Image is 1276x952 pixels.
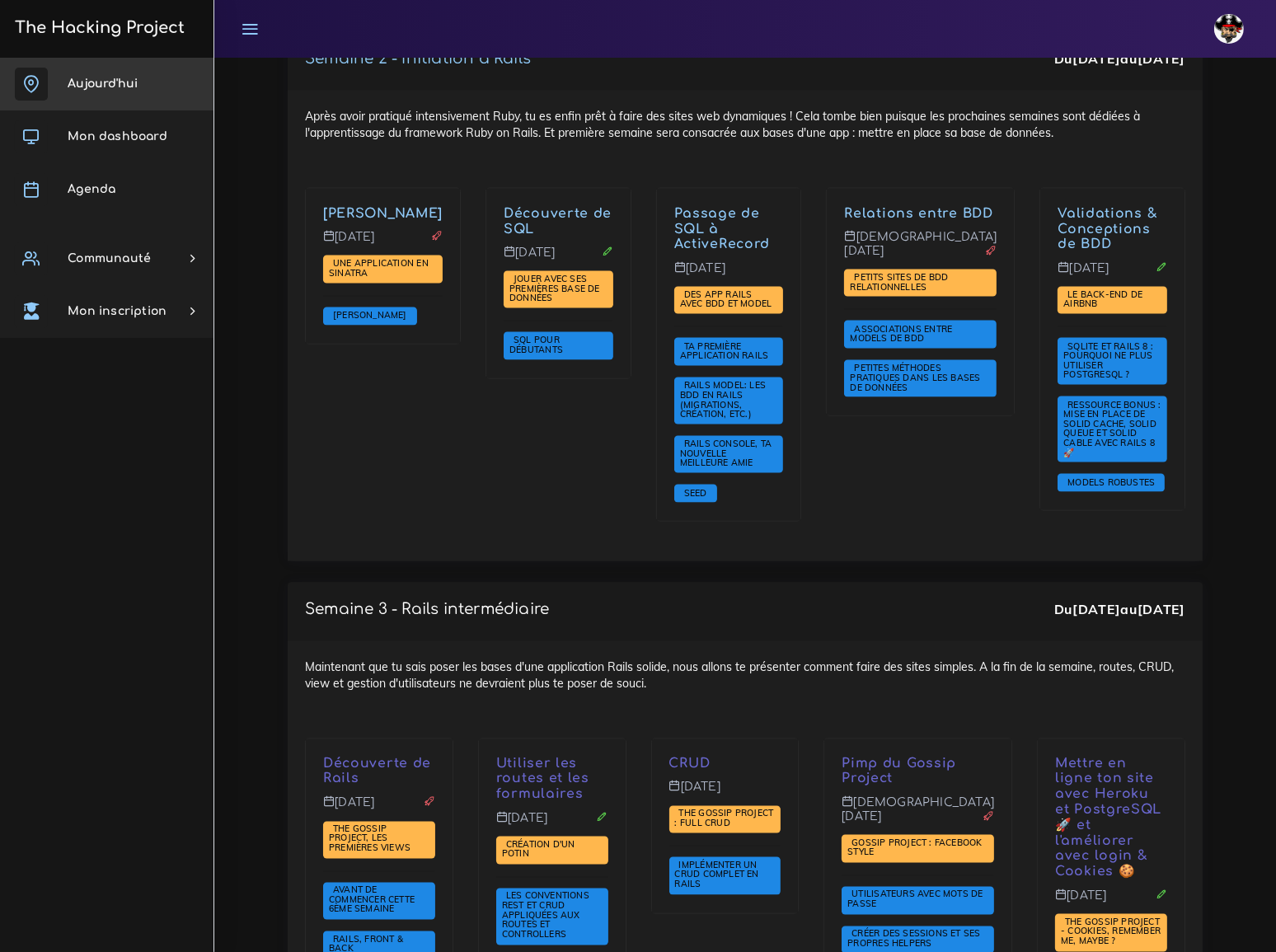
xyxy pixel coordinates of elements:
p: [DEMOGRAPHIC_DATA][DATE] [842,796,994,837]
img: avatar [1214,14,1244,44]
a: Rails Model: les BDD en Rails (migrations, création, etc.) [680,380,766,420]
span: The Gossip Project - Cookies, remember me, maybe ? [1061,917,1161,947]
a: Seed [680,487,711,499]
span: [PERSON_NAME] [329,309,411,321]
a: SQLite et Rails 8 : Pourquoi ne plus utiliser PostgreSQL ? [1063,340,1153,381]
a: Jouer avec ses premières base de données [509,274,600,304]
p: [DATE] [674,261,784,288]
a: Semaine 2 - Initiation à Rails [305,50,531,67]
span: Utilisateurs avec mots de passe [847,889,983,910]
a: Validations & Conceptions de BDD [1058,206,1156,252]
span: Jouer avec ses premières base de données [509,273,600,303]
a: Passage de SQL à ActiveRecord [674,206,770,252]
span: The Gossip Project : Full CRUD [675,808,774,829]
span: Implémenter un CRUD complet en Rails [675,860,759,890]
p: Semaine 3 - Rails intermédiaire [305,600,549,618]
div: Après avoir pratiqué intensivement Ruby, tu es enfin prêt à faire des sites web dynamiques ! Cela... [288,91,1203,560]
p: Mettre en ligne ton site avec Heroku et PostgreSQL 🚀 et l'améliorer avec login & Cookies 🍪 [1055,757,1167,881]
span: Rails Console, ta nouvelle meilleure amie [680,438,772,468]
a: Ressource Bonus : Mise en place de Solid Cache, Solid Queue et Solid Cable avec Rails 8 🚀 [1063,399,1161,458]
a: Petits sites de BDD relationnelles [850,272,948,293]
span: Mon inscription [68,305,167,317]
span: Une application en Sinatra [329,257,429,279]
a: Associations entre models de BDD [850,324,952,345]
p: Pimp du Gossip Project [842,757,994,788]
p: [DATE] [669,781,781,807]
span: Agenda [68,183,115,195]
span: Aujourd'hui [68,77,138,90]
strong: [DATE] [1072,601,1120,617]
p: [DATE] [496,812,608,838]
p: [DEMOGRAPHIC_DATA][DATE] [844,230,997,270]
a: Des app Rails avec BDD et Model [680,289,776,311]
span: Des app Rails avec BDD et Model [680,288,776,310]
strong: [DATE] [1138,50,1185,67]
span: Communauté [68,252,151,265]
span: Créer des sessions et ses propres helpers [847,928,980,950]
a: [PERSON_NAME] [323,206,443,221]
a: Une application en Sinatra [329,258,429,279]
p: [DATE] [504,246,613,272]
a: Rails Console, ta nouvelle meilleure amie [680,438,772,469]
p: [DATE] [1058,261,1167,288]
p: [DATE] [323,230,443,256]
span: Les conventions REST et CRUD appliquées aux Routes et Controllers [502,890,589,940]
p: Utiliser les routes et les formulaires [496,757,608,803]
a: Ta première application Rails [680,340,773,362]
a: Relations entre BDD [844,206,992,221]
span: Le Back-end de Airbnb [1063,288,1142,310]
p: [DATE] [1055,889,1167,916]
div: Du au [1054,49,1185,68]
span: Models robustes [1063,476,1159,488]
p: CRUD [669,757,781,772]
p: [DATE] [323,796,435,823]
span: Mon dashboard [68,130,167,143]
strong: [DATE] [1072,50,1120,67]
span: Création d'un potin [502,839,575,861]
span: Petites méthodes pratiques dans les bases de données [850,362,980,392]
strong: [DATE] [1138,601,1185,617]
a: Models robustes [1063,477,1159,489]
a: SQL pour débutants [509,335,567,356]
span: The Gossip Project, les premières views [329,823,415,854]
span: Rails Model: les BDD en Rails (migrations, création, etc.) [680,379,766,420]
div: Du au [1054,600,1185,619]
span: Petits sites de BDD relationnelles [850,271,948,293]
p: Découverte de Rails [323,757,435,788]
span: Avant de commencer cette 6ème semaine [329,884,415,915]
h3: The Hacking Project [10,19,185,37]
a: Découverte de SQL [504,206,612,237]
a: [PERSON_NAME] [329,310,411,321]
a: Petites méthodes pratiques dans les bases de données [850,363,980,393]
span: Gossip Project : Facebook style [847,837,982,859]
a: Le Back-end de Airbnb [1063,289,1142,311]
